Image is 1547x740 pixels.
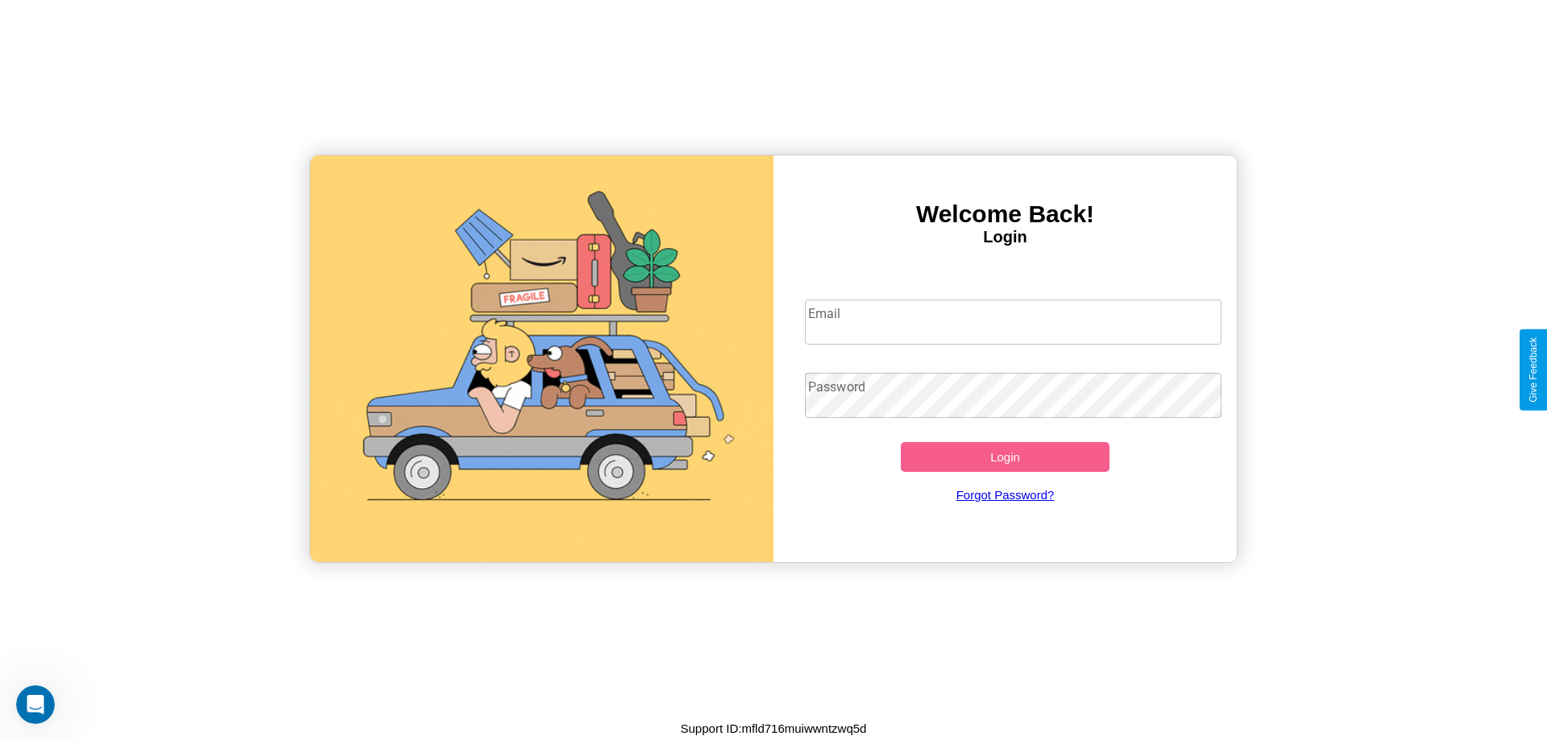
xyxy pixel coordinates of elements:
a: Forgot Password? [797,472,1214,518]
h4: Login [773,228,1237,246]
button: Login [901,442,1109,472]
iframe: Intercom live chat [16,685,55,724]
h3: Welcome Back! [773,201,1237,228]
img: gif [310,155,773,562]
div: Give Feedback [1528,337,1539,403]
p: Support ID: mfld716muiwwntzwq5d [681,717,867,739]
